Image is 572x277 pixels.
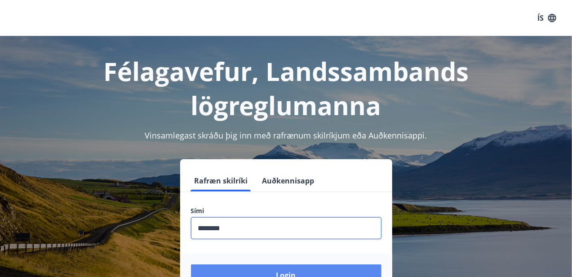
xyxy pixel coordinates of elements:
[532,10,561,26] button: ÍS
[191,170,252,192] button: Rafræn skilríki
[11,54,561,122] h1: Félagavefur, Landssambands lögreglumanna
[259,170,318,192] button: Auðkennisapp
[191,206,381,215] label: Sími
[145,130,427,141] span: Vinsamlegast skráðu þig inn með rafrænum skilríkjum eða Auðkennisappi.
